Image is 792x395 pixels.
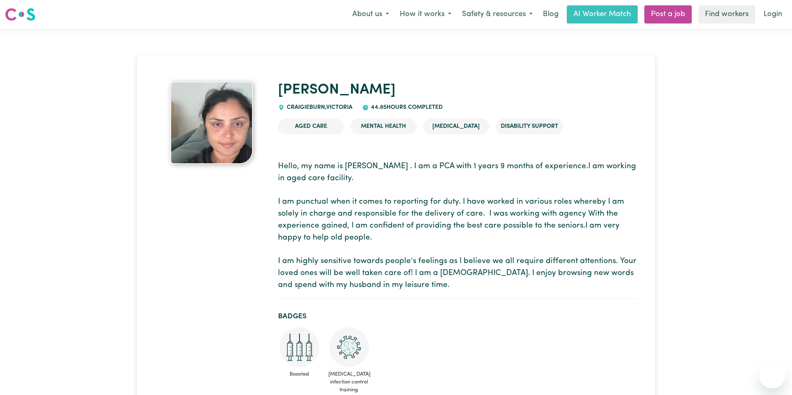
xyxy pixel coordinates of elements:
p: Hello, my name is [PERSON_NAME] . I am a PCA with 1 years 9 months of experience.I am working in ... [278,161,637,292]
li: Mental Health [351,119,417,134]
a: Login [759,5,787,24]
button: How it works [394,6,457,23]
span: CRAIGIEBURN , Victoria [285,104,352,111]
li: Disability Support [496,119,563,134]
a: Gurpreet 's profile picture' [155,82,268,164]
h2: Badges [278,312,637,321]
button: About us [347,6,394,23]
img: Care and support worker has received booster dose of COVID-19 vaccination [280,327,319,367]
img: Careseekers logo [5,7,35,22]
a: AI Worker Match [567,5,638,24]
span: 44.85 hours completed [369,104,443,111]
img: CS Academy: COVID-19 Infection Control Training course completed [329,327,369,367]
a: Careseekers logo [5,5,35,24]
a: Post a job [644,5,692,24]
img: Gurpreet [170,82,253,164]
li: [MEDICAL_DATA] [423,119,489,134]
span: Boosted [278,367,321,381]
a: Find workers [698,5,755,24]
iframe: Button to launch messaging window [759,362,785,388]
li: Aged Care [278,119,344,134]
button: Safety & resources [457,6,538,23]
a: Blog [538,5,563,24]
a: [PERSON_NAME] [278,83,396,97]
